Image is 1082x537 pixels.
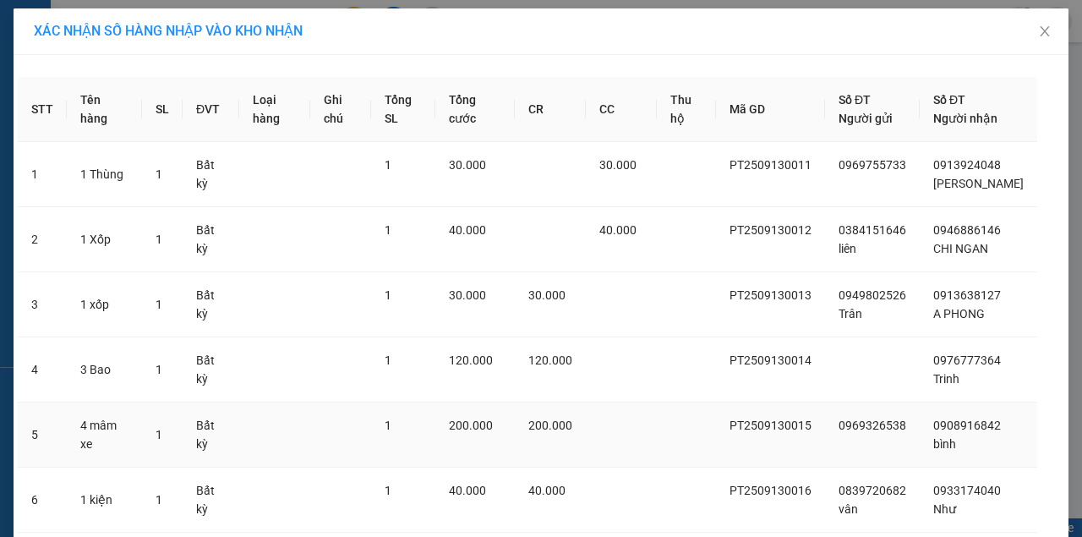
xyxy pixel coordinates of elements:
span: 30.000 [528,288,566,302]
span: [PERSON_NAME] [933,177,1024,190]
span: Số ĐT [933,93,965,107]
span: PT2509130015 [730,419,811,432]
th: CR [515,77,586,142]
th: STT [18,77,67,142]
span: A PHONG [933,307,985,321]
span: 120.000 [449,353,493,367]
span: Số ĐT [839,93,871,107]
span: 1 [385,223,391,237]
span: PT2509130011 [730,158,811,172]
th: Tổng SL [371,77,435,142]
span: 0913638127 [933,288,1001,302]
td: 4 mâm xe [67,403,142,468]
span: PT2509130016 [730,484,811,497]
span: PT2509130012 [730,223,811,237]
span: 40.000 [449,223,486,237]
td: 4 [18,337,67,403]
span: 0913924048 [933,158,1001,172]
span: 0839720682 [839,484,906,497]
span: 0384151646 [839,223,906,237]
td: 5 [18,403,67,468]
span: 1 [385,353,391,367]
span: 40.000 [449,484,486,497]
th: Tên hàng [67,77,142,142]
span: 200.000 [449,419,493,432]
span: 1 [385,419,391,432]
span: Người gửi [839,112,893,125]
td: Bất kỳ [183,272,239,337]
th: Thu hộ [657,77,716,142]
span: PT2509130013 [730,288,811,302]
span: 30.000 [449,158,486,172]
button: Close [1021,8,1068,56]
span: vân [839,502,858,516]
td: Bất kỳ [183,403,239,468]
span: liên [839,242,856,255]
th: Tổng cước [435,77,515,142]
td: 3 [18,272,67,337]
span: 0976777364 [933,353,1001,367]
span: 1 [156,233,162,246]
span: CHI NGAN [933,242,988,255]
th: CC [586,77,657,142]
span: 1 [156,298,162,311]
span: 40.000 [528,484,566,497]
span: XÁC NHẬN SỐ HÀNG NHẬP VÀO KHO NHẬN [34,23,303,39]
td: 1 Thùng [67,142,142,207]
td: 1 xốp [67,272,142,337]
td: Bất kỳ [183,142,239,207]
span: Trinh [933,372,959,386]
span: 1 [385,484,391,497]
span: 0908916842 [933,419,1001,432]
span: close [1038,25,1052,38]
span: 1 [156,363,162,376]
th: Loại hàng [239,77,310,142]
th: ĐVT [183,77,239,142]
span: 200.000 [528,419,572,432]
th: Mã GD [716,77,825,142]
span: 1 [156,493,162,507]
th: SL [142,77,183,142]
td: 1 Xốp [67,207,142,272]
span: 1 [385,288,391,302]
td: 1 [18,142,67,207]
span: 1 [156,428,162,441]
td: Bất kỳ [183,207,239,272]
th: Ghi chú [310,77,370,142]
span: 0933174040 [933,484,1001,497]
span: Người nhận [933,112,997,125]
span: 1 [156,167,162,181]
span: 30.000 [599,158,637,172]
td: Bất kỳ [183,468,239,533]
span: PT2509130014 [730,353,811,367]
span: 0949802526 [839,288,906,302]
span: bình [933,437,956,451]
span: 120.000 [528,353,572,367]
span: 1 [385,158,391,172]
td: 3 Bao [67,337,142,403]
span: 0969326538 [839,419,906,432]
td: 6 [18,468,67,533]
td: 1 kiện [67,468,142,533]
td: 2 [18,207,67,272]
span: Trân [839,307,862,321]
span: Như [933,502,956,516]
span: 40.000 [599,223,637,237]
td: Bất kỳ [183,337,239,403]
span: 0946886146 [933,223,1001,237]
span: 30.000 [449,288,486,302]
span: 0969755733 [839,158,906,172]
